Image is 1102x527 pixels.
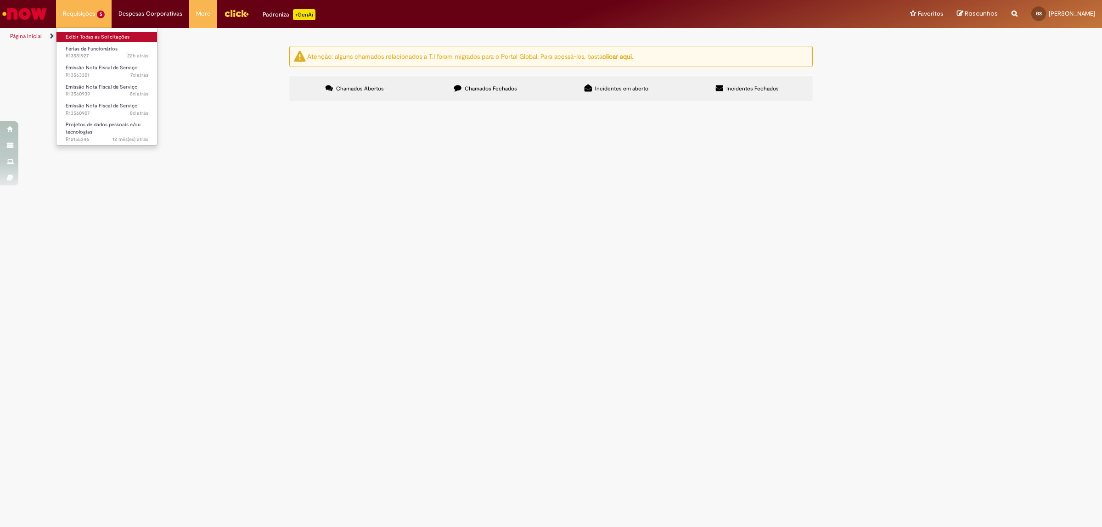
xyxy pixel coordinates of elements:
span: 8d atrás [130,90,148,97]
span: Emissão Nota Fiscal de Serviço [66,64,138,71]
span: [PERSON_NAME] [1049,10,1095,17]
span: Projetos de dados pessoais e/ou tecnologias [66,121,141,135]
span: Rascunhos [965,9,998,18]
span: Chamados Abertos [336,85,384,92]
time: 24/09/2025 14:33:07 [130,72,148,78]
span: 5 [97,11,105,18]
span: 12 mês(es) atrás [112,136,148,143]
div: Padroniza [263,9,315,20]
a: Aberto R12155346 : Projetos de dados pessoais e/ou tecnologias [56,120,157,140]
span: More [196,9,210,18]
a: Exibir Todas as Solicitações [56,32,157,42]
span: Incidentes Fechados [726,85,779,92]
img: click_logo_yellow_360x200.png [224,6,249,20]
a: Página inicial [10,33,42,40]
span: Emissão Nota Fiscal de Serviço [66,102,138,109]
span: 7d atrás [130,72,148,78]
span: R13563301 [66,72,148,79]
span: 22h atrás [127,52,148,59]
ul: Requisições [56,28,157,146]
a: Rascunhos [957,10,998,18]
a: Aberto R13581927 : Férias de Funcionários [56,44,157,61]
img: ServiceNow [1,5,48,23]
a: Aberto R13563301 : Emissão Nota Fiscal de Serviço [56,63,157,80]
span: Despesas Corporativas [118,9,182,18]
p: +GenAi [293,9,315,20]
span: R12155346 [66,136,148,143]
span: Incidentes em aberto [595,85,648,92]
ng-bind-html: Atenção: alguns chamados relacionados a T.I foram migrados para o Portal Global. Para acessá-los,... [307,52,633,60]
span: R13560939 [66,90,148,98]
span: R13581927 [66,52,148,60]
span: GS [1036,11,1042,17]
a: Aberto R13560907 : Emissão Nota Fiscal de Serviço [56,101,157,118]
a: clicar aqui. [602,52,633,60]
span: R13560907 [66,110,148,117]
ul: Trilhas de página [7,28,728,45]
span: Emissão Nota Fiscal de Serviço [66,84,138,90]
span: Requisições [63,9,95,18]
span: Chamados Fechados [465,85,517,92]
time: 23/09/2025 18:51:22 [130,90,148,97]
span: Férias de Funcionários [66,45,118,52]
a: Aberto R13560939 : Emissão Nota Fiscal de Serviço [56,82,157,99]
time: 30/09/2025 14:32:31 [127,52,148,59]
time: 23/09/2025 18:39:42 [130,110,148,117]
span: Favoritos [918,9,943,18]
time: 17/10/2024 14:42:06 [112,136,148,143]
span: 8d atrás [130,110,148,117]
